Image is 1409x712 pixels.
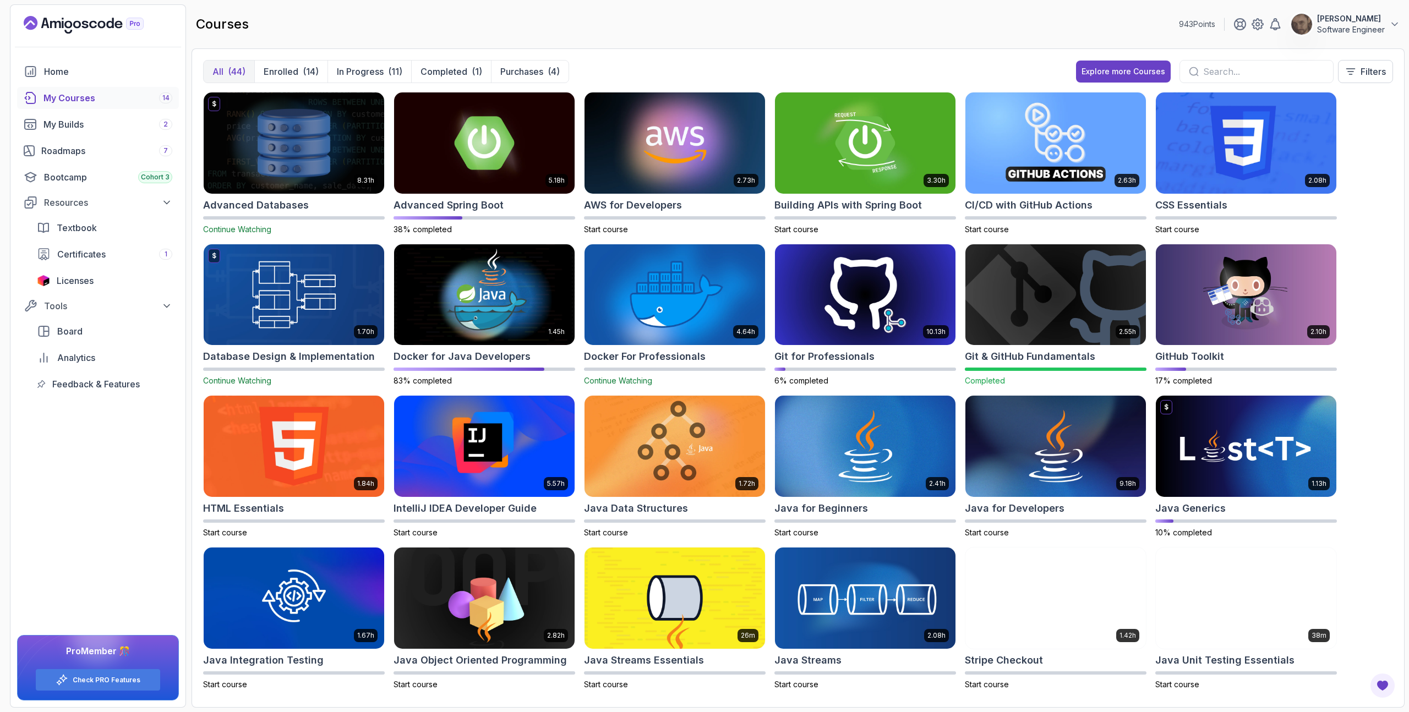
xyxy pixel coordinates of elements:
[203,653,324,668] h2: Java Integration Testing
[1118,176,1136,185] p: 2.63h
[203,680,247,689] span: Start course
[1155,376,1212,385] span: 17% completed
[775,92,955,194] img: Building APIs with Spring Boot card
[394,528,438,537] span: Start course
[926,327,946,336] p: 10.13h
[17,61,179,83] a: home
[30,217,179,239] a: textbook
[774,198,922,213] h2: Building APIs with Spring Boot
[500,65,543,78] p: Purchases
[35,669,161,691] button: Check PRO Features
[57,325,83,338] span: Board
[1308,176,1326,185] p: 2.08h
[17,140,179,162] a: roadmaps
[388,65,402,78] div: (11)
[584,501,688,516] h2: Java Data Structures
[585,396,765,497] img: Java Data Structures card
[965,198,1093,213] h2: CI/CD with GitHub Actions
[394,680,438,689] span: Start course
[1119,479,1136,488] p: 9.18h
[57,248,106,261] span: Certificates
[394,349,531,364] h2: Docker for Java Developers
[965,376,1005,385] span: Completed
[965,547,1146,649] img: Stripe Checkout card
[44,65,172,78] div: Home
[17,166,179,188] a: bootcamp
[337,65,384,78] p: In Progress
[965,224,1009,234] span: Start course
[37,275,50,286] img: jetbrains icon
[774,349,875,364] h2: Git for Professionals
[472,65,482,78] div: (1)
[212,65,223,78] p: All
[548,327,565,336] p: 1.45h
[24,16,169,34] a: Landing page
[204,244,384,346] img: Database Design & Implementation card
[1155,528,1212,537] span: 10% completed
[929,479,946,488] p: 2.41h
[141,173,170,182] span: Cohort 3
[44,196,172,209] div: Resources
[394,653,567,668] h2: Java Object Oriented Programming
[1310,327,1326,336] p: 2.10h
[1155,395,1337,538] a: Java Generics card$1.13hJava Generics10% completed
[57,221,97,234] span: Textbook
[17,113,179,135] a: builds
[163,120,168,129] span: 2
[203,528,247,537] span: Start course
[1155,501,1226,516] h2: Java Generics
[584,198,682,213] h2: AWS for Developers
[774,528,818,537] span: Start course
[43,91,172,105] div: My Courses
[1156,244,1336,346] img: GitHub Toolkit card
[30,373,179,395] a: feedback
[491,61,569,83] button: Purchases(4)
[394,198,504,213] h2: Advanced Spring Boot
[585,547,765,649] img: Java Streams Essentials card
[775,396,955,497] img: Java for Beginners card
[1312,479,1326,488] p: 1.13h
[775,547,955,649] img: Java Streams card
[965,501,1064,516] h2: Java for Developers
[1164,403,1168,412] p: $
[1155,680,1199,689] span: Start course
[165,250,167,259] span: 1
[203,244,385,387] a: Database Design & Implementation card$1.70hDatabase Design & ImplementationContinue Watching
[584,680,628,689] span: Start course
[196,15,249,33] h2: courses
[1076,61,1171,83] button: Explore more Courses
[357,327,374,336] p: 1.70h
[303,65,319,78] div: (14)
[203,224,271,234] span: Continue Watching
[228,65,245,78] div: (44)
[43,118,172,131] div: My Builds
[1155,198,1227,213] h2: CSS Essentials
[1203,65,1324,78] input: Search...
[327,61,411,83] button: In Progress(11)
[965,244,1146,346] img: Git & GitHub Fundamentals card
[547,631,565,640] p: 2.82h
[774,653,842,668] h2: Java Streams
[411,61,491,83] button: Completed(1)
[1082,66,1165,77] div: Explore more Courses
[52,377,140,391] span: Feedback & Features
[44,299,172,313] div: Tools
[775,244,955,346] img: Git for Professionals card
[1317,24,1385,35] p: Software Engineer
[394,92,575,194] img: Advanced Spring Boot card
[357,176,374,185] p: 8.31h
[965,244,1146,387] a: Git & GitHub Fundamentals card2.55hGit & GitHub FundamentalsCompleted
[741,631,755,640] p: 26m
[357,479,374,488] p: 1.84h
[736,327,755,336] p: 4.64h
[965,653,1043,668] h2: Stripe Checkout
[1155,244,1337,387] a: GitHub Toolkit card2.10hGitHub Toolkit17% completed
[57,351,95,364] span: Analytics
[30,347,179,369] a: analytics
[1156,396,1336,497] img: Java Generics card
[203,92,385,235] a: Advanced Databases card$8.31hAdvanced DatabasesContinue Watching
[1179,19,1215,30] p: 943 Points
[1119,327,1136,336] p: 2.55h
[584,528,628,537] span: Start course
